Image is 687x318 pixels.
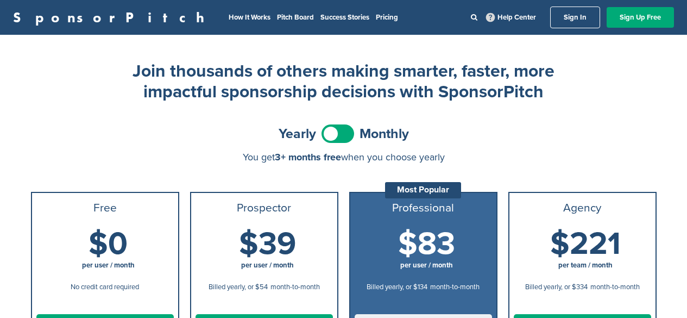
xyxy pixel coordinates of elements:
h3: Agency [514,202,651,215]
a: How It Works [229,13,270,22]
span: per user / month [241,261,294,270]
span: per user / month [400,261,453,270]
span: month-to-month [270,283,320,291]
span: Monthly [360,127,409,141]
span: 3+ months free [275,151,341,163]
div: You get when you choose yearly [31,152,657,163]
h3: Free [36,202,174,215]
span: $221 [550,225,621,263]
a: Sign Up Free [607,7,674,28]
span: Billed yearly, or $54 [209,283,268,291]
span: No credit card required [71,283,139,291]
h2: Join thousands of others making smarter, faster, more impactful sponsorship decisions with Sponso... [127,61,561,103]
span: $39 [239,225,296,263]
span: month-to-month [430,283,480,291]
span: Yearly [279,127,316,141]
a: Sign In [550,7,600,28]
span: $83 [398,225,455,263]
span: per user / month [82,261,135,270]
h3: Prospector [196,202,333,215]
a: Pitch Board [277,13,314,22]
span: Billed yearly, or $134 [367,283,427,291]
h3: Professional [355,202,492,215]
span: Billed yearly, or $334 [525,283,588,291]
a: Help Center [484,11,538,24]
div: Most Popular [385,182,461,198]
a: SponsorPitch [13,10,211,24]
a: Success Stories [320,13,369,22]
span: month-to-month [590,283,640,291]
span: $0 [89,225,128,263]
a: Pricing [376,13,398,22]
span: per team / month [558,261,613,270]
